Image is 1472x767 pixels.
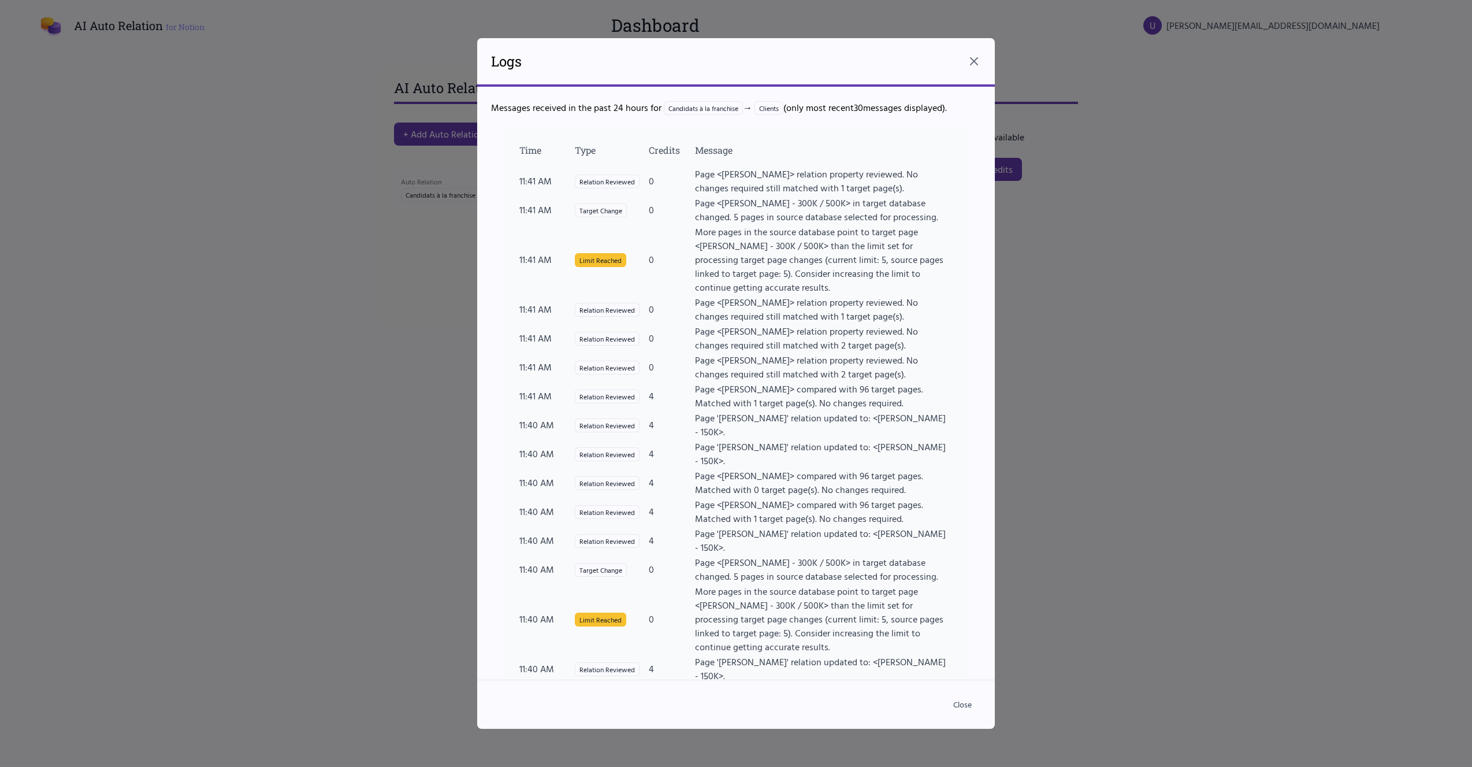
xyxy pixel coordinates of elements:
div: → [664,101,783,114]
td: Page <[PERSON_NAME]> relation property reviewed. No changes required still matched with 1 target ... [694,295,953,324]
span: Credits [649,144,680,156]
td: 0 [648,166,694,195]
td: 11:41 AM [519,224,574,295]
td: 4 [648,381,694,410]
button: Close [944,694,981,715]
td: Page <[PERSON_NAME]> compared with 96 target pages. Matched with 1 target page(s). No changes req... [694,381,953,410]
span: Relation Reviewed [575,447,640,461]
td: 11:41 AM [519,324,574,353]
span: Relation Reviewed [575,662,640,676]
span: Relation Reviewed [575,332,640,346]
td: 4 [648,468,694,497]
td: 0 [648,555,694,584]
td: Page <[PERSON_NAME]> compared with 96 target pages. Matched with 0 target page(s). No changes req... [694,468,953,497]
td: 0 [648,584,694,654]
span: Clients [754,101,783,115]
p: Messages received in the past 24 hours for (only most recent 30 messages displayed). [491,101,981,115]
td: 11:40 AM [519,497,574,526]
span: Relation Reviewed [575,534,640,548]
span: Limit Reached [575,253,626,267]
td: Page <[PERSON_NAME] - 300K / 500K> in target database changed. 5 pages in source database selecte... [694,555,953,584]
span: Relation Reviewed [575,418,640,432]
td: 11:40 AM [519,584,574,654]
span: Time [519,144,541,156]
td: Page <[PERSON_NAME]> relation property reviewed. No changes required still matched with 2 target ... [694,353,953,381]
span: Relation Reviewed [575,361,640,375]
td: More pages in the source database point to target page <[PERSON_NAME] - 300K / 500K> than the lim... [694,224,953,295]
span: Relation Reviewed [575,175,640,188]
td: 11:41 AM [519,166,574,195]
td: 11:41 AM [519,295,574,324]
td: 11:40 AM [519,410,574,439]
td: 11:40 AM [519,654,574,683]
td: 4 [648,439,694,468]
td: 4 [648,654,694,683]
td: 4 [648,526,694,555]
span: Relation Reviewed [575,303,640,317]
td: Page '[PERSON_NAME]' relation updated to: <[PERSON_NAME] - 150K>. [694,526,953,555]
span: Target Change [575,563,627,577]
td: Page '[PERSON_NAME]' relation updated to: <[PERSON_NAME] - 150K>. [694,410,953,439]
td: 0 [648,224,694,295]
h2: Logs [491,52,522,71]
span: Candidats à la franchise [664,101,743,115]
td: 4 [648,497,694,526]
td: 0 [648,295,694,324]
span: Relation Reviewed [575,505,640,519]
span: Message [695,144,733,156]
td: 11:41 AM [519,353,574,381]
td: Page <[PERSON_NAME]> compared with 96 target pages. Matched with 1 target page(s). No changes req... [694,497,953,526]
td: 11:41 AM [519,381,574,410]
td: Page <[PERSON_NAME]> relation property reviewed. No changes required still matched with 1 target ... [694,166,953,195]
span: Limit Reached [575,613,626,627]
span: Relation Reviewed [575,476,640,490]
span: Target Change [575,203,627,217]
td: 11:40 AM [519,439,574,468]
td: 11:40 AM [519,555,574,584]
td: Page '[PERSON_NAME]' relation updated to: <[PERSON_NAME] - 150K>. [694,439,953,468]
td: Page '[PERSON_NAME]' relation updated to: <[PERSON_NAME] - 150K>. [694,654,953,683]
span: Relation Reviewed [575,390,640,403]
td: 11:40 AM [519,526,574,555]
td: 0 [648,324,694,353]
td: Page <[PERSON_NAME]> relation property reviewed. No changes required still matched with 2 target ... [694,324,953,353]
td: More pages in the source database point to target page <[PERSON_NAME] - 300K / 500K> than the lim... [694,584,953,654]
span: Type [575,144,596,156]
td: Page <[PERSON_NAME] - 300K / 500K> in target database changed. 5 pages in source database selecte... [694,195,953,224]
td: 11:41 AM [519,195,574,224]
td: 11:40 AM [519,468,574,497]
td: 4 [648,410,694,439]
td: 0 [648,195,694,224]
td: 0 [648,353,694,381]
